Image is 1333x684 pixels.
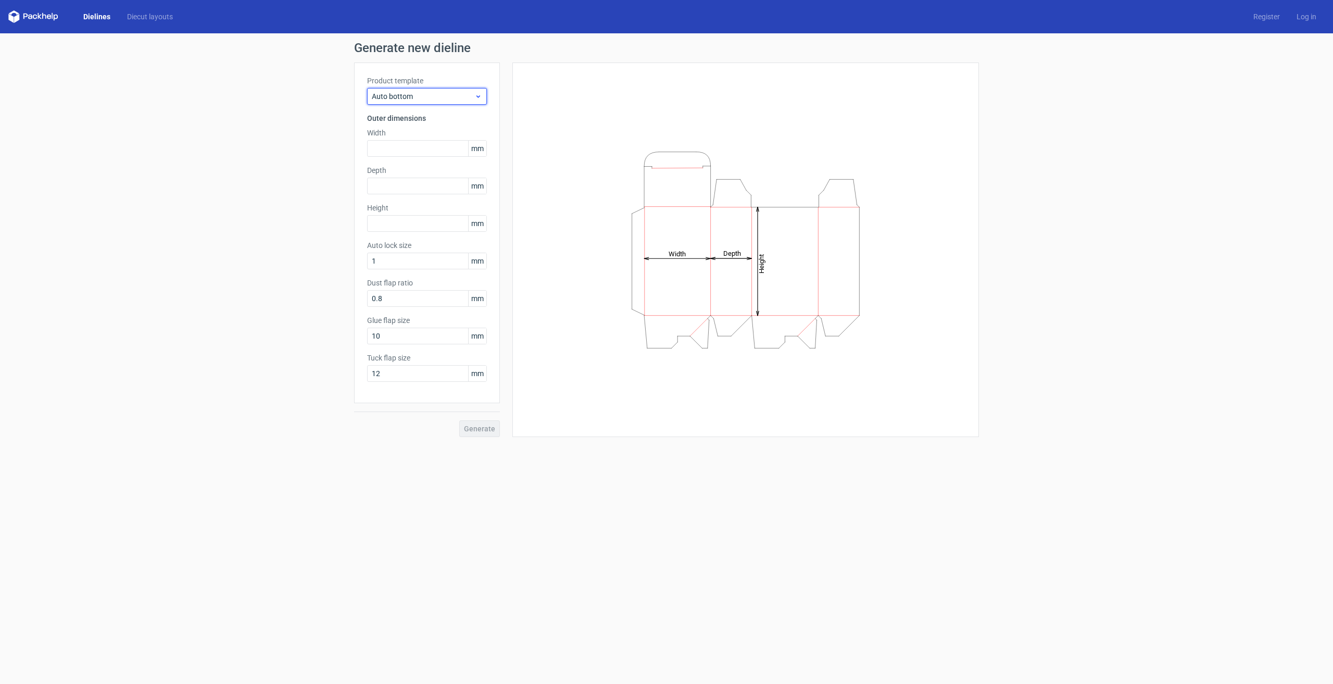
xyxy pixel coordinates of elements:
label: Width [367,128,487,138]
a: Dielines [75,11,119,22]
span: Auto bottom [372,91,474,102]
span: mm [468,366,486,381]
label: Dust flap ratio [367,278,487,288]
h1: Generate new dieline [354,42,979,54]
label: Glue flap size [367,315,487,326]
span: mm [468,253,486,269]
tspan: Depth [723,250,741,257]
span: mm [468,141,486,156]
h3: Outer dimensions [367,113,487,123]
span: mm [468,216,486,231]
label: Tuck flap size [367,353,487,363]
label: Auto lock size [367,240,487,251]
a: Register [1245,11,1288,22]
a: Diecut layouts [119,11,181,22]
span: mm [468,291,486,306]
a: Log in [1288,11,1325,22]
label: Height [367,203,487,213]
span: mm [468,328,486,344]
tspan: Width [669,250,686,257]
tspan: Height [758,254,765,273]
span: mm [468,178,486,194]
label: Product template [367,76,487,86]
label: Depth [367,165,487,176]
